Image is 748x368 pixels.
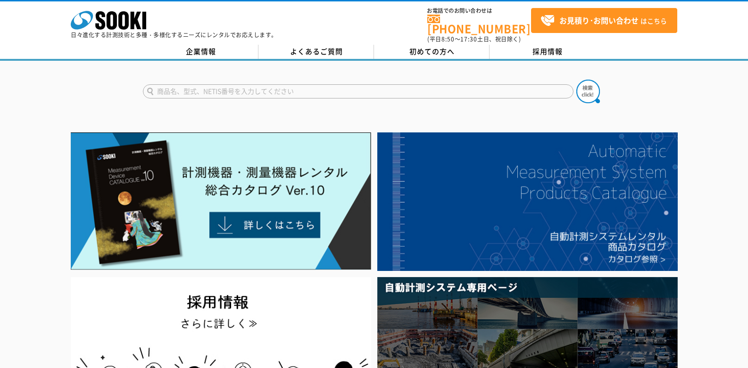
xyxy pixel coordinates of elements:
span: 17:30 [460,35,477,43]
span: 8:50 [441,35,455,43]
a: よくあるご質問 [258,45,374,59]
a: 採用情報 [490,45,605,59]
a: 企業情報 [143,45,258,59]
a: [PHONE_NUMBER] [427,15,531,34]
input: 商品名、型式、NETIS番号を入力してください [143,84,573,98]
a: お見積り･お問い合わせはこちら [531,8,677,33]
span: (平日 ～ 土日、祝日除く) [427,35,521,43]
img: 自動計測システムカタログ [377,132,678,271]
span: 初めての方へ [409,46,455,57]
strong: お見積り･お問い合わせ [559,15,639,26]
p: 日々進化する計測技術と多種・多様化するニーズにレンタルでお応えします。 [71,32,277,38]
a: 初めての方へ [374,45,490,59]
img: btn_search.png [576,80,600,103]
span: お電話でのお問い合わせは [427,8,531,14]
span: はこちら [540,14,667,28]
img: Catalog Ver10 [71,132,371,270]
